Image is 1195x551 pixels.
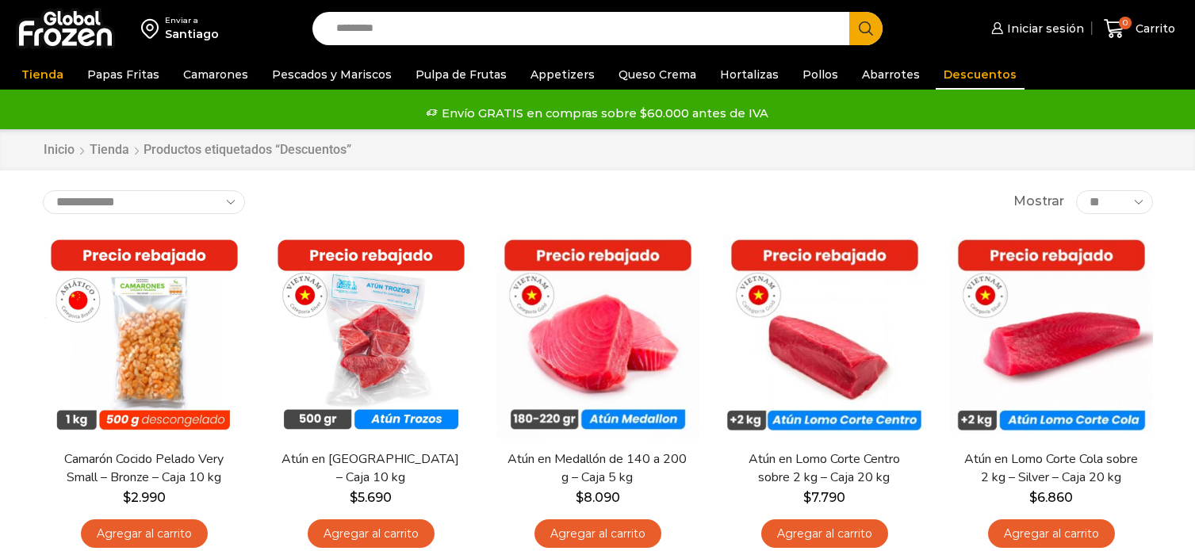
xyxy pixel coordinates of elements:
[165,26,219,42] div: Santiago
[279,450,462,487] a: Atún en [GEOGRAPHIC_DATA] – Caja 10 kg
[1029,490,1073,505] bdi: 6.860
[43,141,351,159] nav: Breadcrumb
[43,141,75,159] a: Inicio
[350,490,392,505] bdi: 5.690
[988,519,1115,549] a: Agregar al carrito: “Atún en Lomo Corte Cola sobre 2 kg - Silver - Caja 20 kg”
[576,490,620,505] bdi: 8.090
[795,59,846,90] a: Pollos
[854,59,928,90] a: Abarrotes
[350,490,358,505] span: $
[1132,21,1175,36] span: Carrito
[1013,193,1064,211] span: Mostrar
[1100,10,1179,48] a: 0 Carrito
[175,59,256,90] a: Camarones
[523,59,603,90] a: Appetizers
[123,490,131,505] span: $
[849,12,883,45] button: Search button
[959,450,1142,487] a: Atún en Lomo Corte Cola sobre 2 kg – Silver – Caja 20 kg
[611,59,704,90] a: Queso Crema
[81,519,208,549] a: Agregar al carrito: “Camarón Cocido Pelado Very Small - Bronze - Caja 10 kg”
[123,490,166,505] bdi: 2.990
[534,519,661,549] a: Agregar al carrito: “Atún en Medallón de 140 a 200 g - Caja 5 kg”
[264,59,400,90] a: Pescados y Mariscos
[987,13,1084,44] a: Iniciar sesión
[506,450,688,487] a: Atún en Medallón de 140 a 200 g – Caja 5 kg
[79,59,167,90] a: Papas Fritas
[13,59,71,90] a: Tienda
[1119,17,1132,29] span: 0
[165,15,219,26] div: Enviar a
[141,15,165,42] img: address-field-icon.svg
[89,141,130,159] a: Tienda
[576,490,584,505] span: $
[43,190,245,214] select: Pedido de la tienda
[408,59,515,90] a: Pulpa de Frutas
[761,519,888,549] a: Agregar al carrito: “Atún en Lomo Corte Centro sobre 2 kg - Caja 20 kg”
[803,490,845,505] bdi: 7.790
[1003,21,1084,36] span: Iniciar sesión
[803,490,811,505] span: $
[733,450,915,487] a: Atún en Lomo Corte Centro sobre 2 kg – Caja 20 kg
[308,519,435,549] a: Agregar al carrito: “Atún en Trozos - Caja 10 kg”
[1029,490,1037,505] span: $
[144,142,351,157] h1: Productos etiquetados “Descuentos”
[52,450,235,487] a: Camarón Cocido Pelado Very Small – Bronze – Caja 10 kg
[936,59,1025,90] a: Descuentos
[712,59,787,90] a: Hortalizas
